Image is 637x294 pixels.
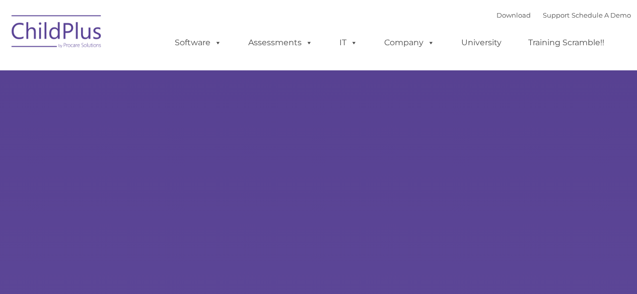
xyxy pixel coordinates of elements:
a: Download [497,11,531,19]
a: Company [374,33,445,53]
a: Software [165,33,232,53]
font: | [497,11,631,19]
a: Schedule A Demo [572,11,631,19]
a: IT [329,33,368,53]
img: ChildPlus by Procare Solutions [7,8,107,58]
a: Support [543,11,570,19]
a: Training Scramble!! [518,33,614,53]
a: University [451,33,512,53]
a: Assessments [238,33,323,53]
